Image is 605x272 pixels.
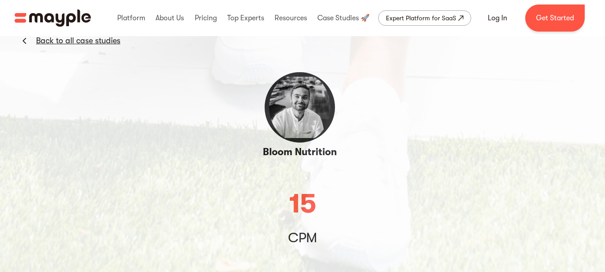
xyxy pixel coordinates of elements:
[386,13,456,23] div: Expert Platform for SaaS
[192,4,219,32] div: Pricing
[525,5,585,32] a: Get Started
[115,4,147,32] div: Platform
[477,7,518,29] a: Log In
[36,35,120,46] a: Back to all case studies
[272,4,309,32] div: Resources
[14,9,91,27] img: Mayple logo
[225,4,266,32] div: Top Experts
[14,9,91,27] a: home
[153,4,186,32] div: About Us
[378,10,471,26] a: Expert Platform for SaaS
